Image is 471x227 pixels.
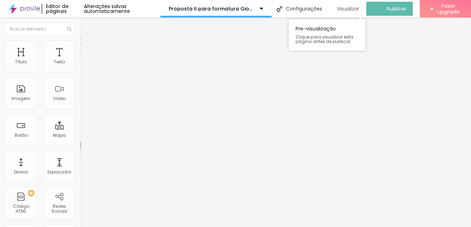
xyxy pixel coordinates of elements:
div: Mapa [53,133,66,138]
img: Icone [276,6,282,12]
div: Editor de páginas [42,4,84,14]
div: Divisor [14,170,28,175]
div: Código HTML [7,204,35,214]
div: Botão [15,133,28,138]
span: Clique para visualizar esta página antes de publicar. [296,35,358,44]
div: Redes Sociais [45,204,73,214]
img: Icone [67,27,71,31]
input: Buscar elemento [5,23,75,35]
iframe: Editor [80,17,471,227]
div: Título [15,59,27,64]
div: Espaçador [48,170,71,175]
p: Proposta II para formatura Giovana [169,6,254,11]
button: Publicar [366,2,413,16]
div: Vídeo [53,96,66,101]
div: Imagem [12,96,30,101]
span: Publicar [387,6,406,12]
span: Fazer Upgrade [436,3,461,15]
div: Alterações salvas automaticamente [84,4,160,14]
div: Texto [54,59,65,64]
button: Visualizar [326,2,366,16]
span: Visualizar [337,6,359,12]
div: Pre-visualização [289,19,365,51]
